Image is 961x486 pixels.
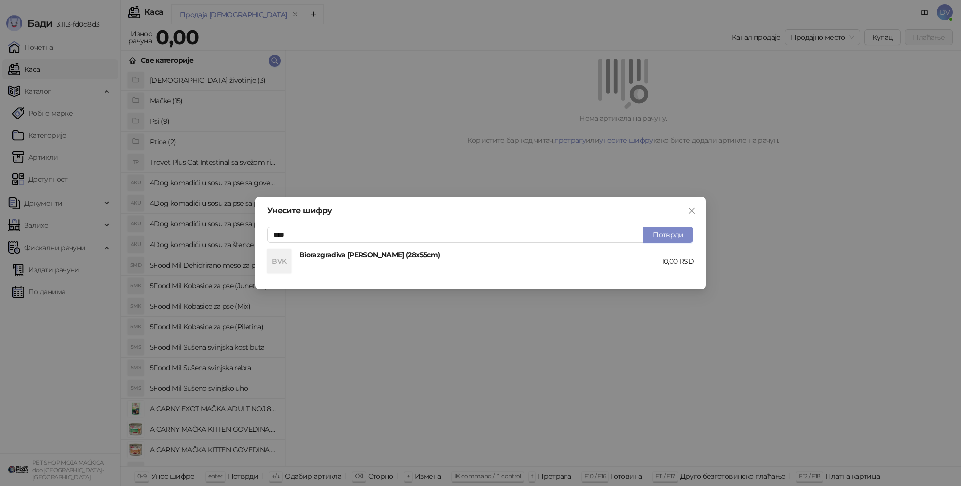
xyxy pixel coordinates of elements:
[662,256,694,267] div: 10,00 RSD
[684,207,700,215] span: Close
[267,249,291,273] div: BVK
[299,249,662,260] h4: Biorazgradiva [PERSON_NAME] (28x55cm)
[643,227,693,243] button: Потврди
[688,207,696,215] span: close
[684,203,700,219] button: Close
[267,207,694,215] div: Унесите шифру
